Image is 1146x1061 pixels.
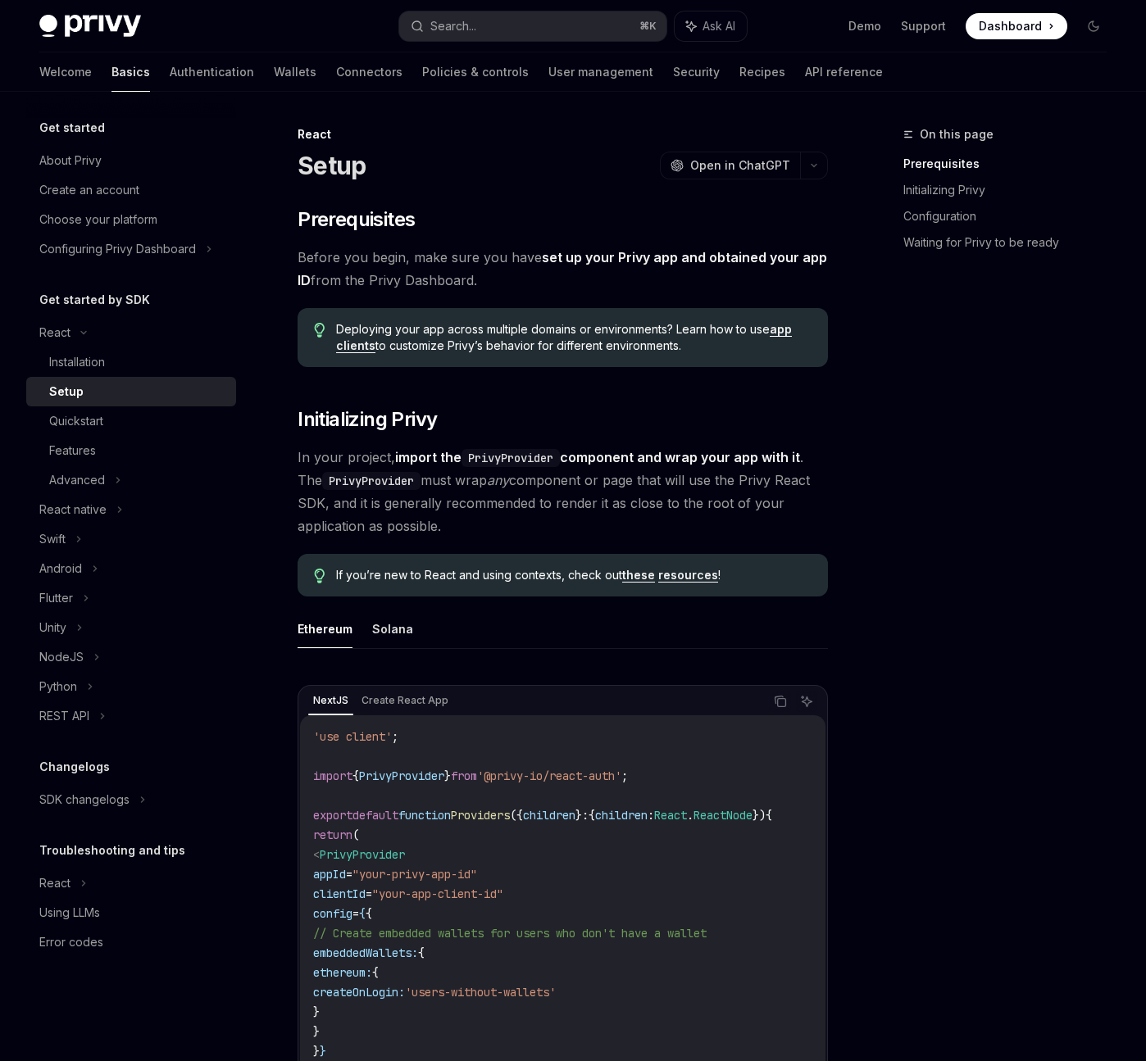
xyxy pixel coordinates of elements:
[901,18,946,34] a: Support
[366,886,372,901] span: =
[753,808,766,823] span: })
[39,15,141,38] img: dark logo
[308,691,353,710] div: NextJS
[322,472,421,490] code: PrivyProvider
[39,500,107,519] div: React native
[1080,13,1107,39] button: Toggle dark mode
[26,436,236,465] a: Features
[418,945,425,960] span: {
[694,808,753,823] span: ReactNode
[352,769,359,783] span: {
[26,175,236,205] a: Create an account
[687,808,694,823] span: .
[298,206,415,233] span: Prerequisites
[336,52,402,92] a: Connectors
[366,906,372,921] span: {
[313,926,707,941] span: // Create embedded wallets for users who don't have a wallet
[313,1004,320,1019] span: }
[430,16,476,36] div: Search...
[39,151,102,170] div: About Privy
[298,446,828,537] span: In your project, . The must wrap component or page that will use the Privy React SDK, and it is g...
[313,945,418,960] span: embeddedWallets:
[298,126,828,143] div: React
[313,886,366,901] span: clientId
[422,52,529,92] a: Policies & controls
[313,769,352,783] span: import
[848,18,881,34] a: Demo
[313,808,352,823] span: export
[26,347,236,377] a: Installation
[336,567,812,583] span: If you’re new to React and using contexts, check out !
[766,808,772,823] span: {
[49,382,84,401] div: Setup
[313,965,372,980] span: ethereum:
[39,52,92,92] a: Welcome
[796,691,817,712] button: Ask AI
[314,323,325,338] svg: Tip
[462,449,560,467] code: PrivyProvider
[26,927,236,957] a: Error codes
[39,618,66,637] div: Unity
[575,808,582,823] span: }
[274,52,316,92] a: Wallets
[39,841,185,860] h5: Troubleshooting and tips
[39,647,84,667] div: NodeJS
[903,151,1120,177] a: Prerequisites
[313,1024,320,1039] span: }
[39,677,77,696] div: Python
[26,146,236,175] a: About Privy
[39,559,82,578] div: Android
[357,691,453,710] div: Create React App
[49,411,103,431] div: Quickstart
[39,323,70,342] div: React
[477,769,621,783] span: '@privy-io/react-auth'
[739,52,785,92] a: Recipes
[510,808,523,823] span: ({
[979,18,1042,34] span: Dashboard
[523,808,575,823] span: children
[26,898,236,927] a: Using LLMs
[589,808,595,823] span: {
[314,569,325,583] svg: Tip
[805,52,883,92] a: API reference
[298,246,828,292] span: Before you begin, make sure you have from the Privy Dashboard.
[39,588,73,608] div: Flutter
[313,867,346,882] span: appId
[313,906,352,921] span: config
[320,847,405,862] span: PrivyProvider
[903,203,1120,229] a: Configuration
[903,229,1120,256] a: Waiting for Privy to be ready
[392,729,398,744] span: ;
[359,769,444,783] span: PrivyProvider
[372,610,413,648] button: Solana
[675,11,747,41] button: Ask AI
[920,125,994,144] span: On this page
[26,205,236,234] a: Choose your platform
[49,470,105,490] div: Advanced
[660,152,800,179] button: Open in ChatGPT
[359,906,366,921] span: {
[673,52,720,92] a: Security
[648,808,654,823] span: :
[49,441,96,460] div: Features
[49,352,105,372] div: Installation
[395,449,800,465] strong: import the component and wrap your app with it
[352,906,359,921] span: =
[548,52,653,92] a: User management
[770,691,791,712] button: Copy the contents from the code block
[451,808,510,823] span: Providers
[966,13,1067,39] a: Dashboard
[39,290,150,310] h5: Get started by SDK
[654,808,687,823] span: React
[26,377,236,406] a: Setup
[39,790,130,809] div: SDK changelogs
[39,180,139,200] div: Create an account
[703,18,735,34] span: Ask AI
[352,808,398,823] span: default
[111,52,150,92] a: Basics
[336,321,812,354] span: Deploying your app across multiple domains or environments? Learn how to use to customize Privy’s...
[298,151,366,180] h1: Setup
[298,406,437,433] span: Initializing Privy
[298,610,352,648] button: Ethereum
[639,20,657,33] span: ⌘ K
